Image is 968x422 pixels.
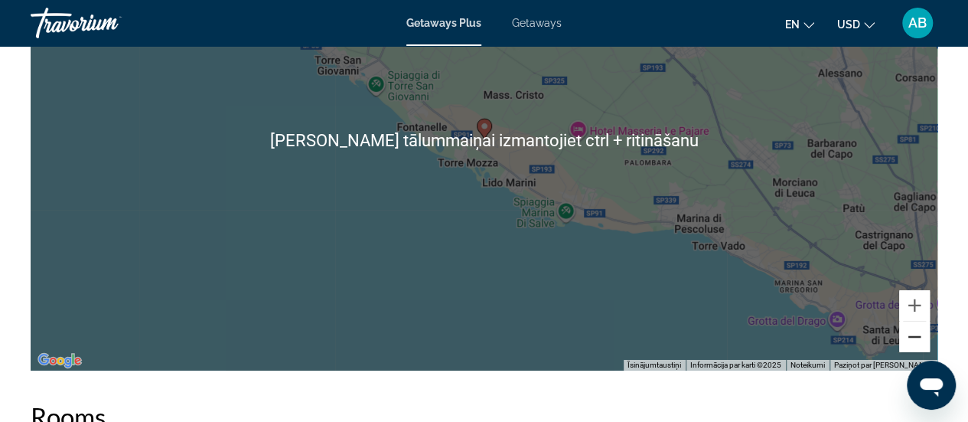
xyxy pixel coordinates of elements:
[837,18,860,31] span: USD
[690,361,781,369] span: Informācija par karti ©2025
[512,17,562,29] a: Getaways
[899,322,930,352] button: Tālināt
[790,361,825,369] a: Noteikumi (saite tiks atvērta jaunā cilnē)
[627,360,681,371] button: Īsinājumtaustiņi
[907,361,956,410] iframe: Poga, lai palaistu ziņojumapmaiņas logu
[34,351,85,371] img: Google
[34,351,85,371] a: Apgabala atvēršana pakalpojumā Google Maps (tiks atvērts jauns logs)
[908,15,927,31] span: AB
[785,18,800,31] span: en
[406,17,481,29] a: Getaways Plus
[899,290,930,321] button: Tuvināt
[31,3,184,43] a: Travorium
[834,361,933,369] a: Paziņot par [PERSON_NAME]
[898,7,937,39] button: User Menu
[785,13,814,35] button: Change language
[837,13,875,35] button: Change currency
